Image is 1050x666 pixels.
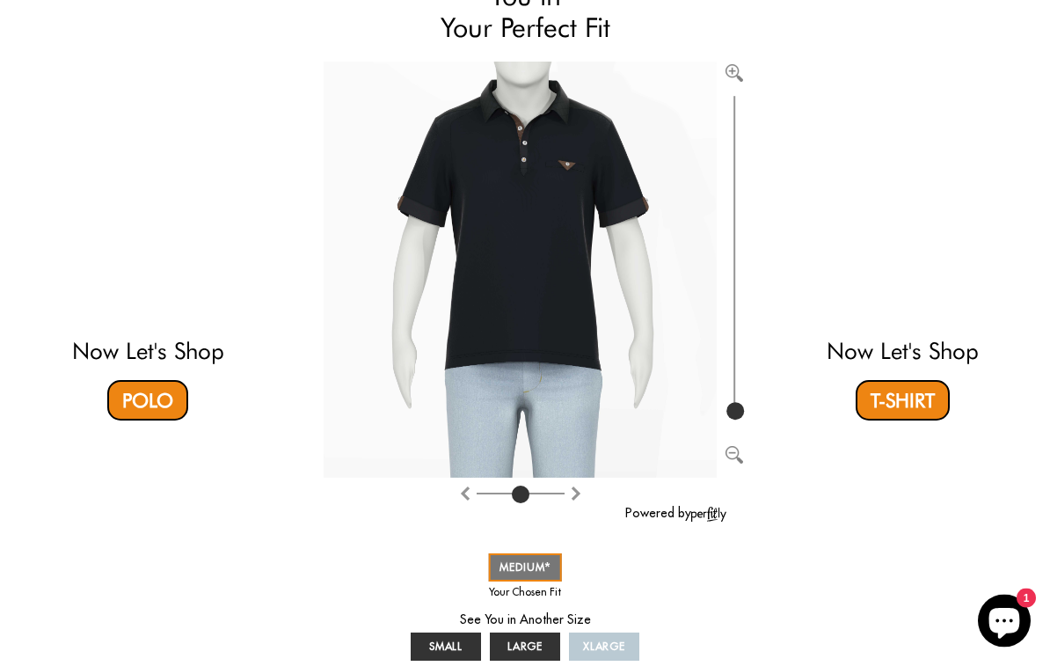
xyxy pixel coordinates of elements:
[583,640,626,654] span: XLARGE
[569,483,583,504] button: Rotate counter clockwise
[726,447,743,465] img: Zoom out
[569,487,583,501] img: Rotate counter clockwise
[973,595,1036,652] inbox-online-store-chat: Shopify online store chat
[458,483,472,504] button: Rotate clockwise
[691,508,726,523] img: perfitly-logo_73ae6c82-e2e3-4a36-81b1-9e913f6ac5a1.png
[107,381,188,421] a: Polo
[411,633,481,662] a: SMALL
[726,444,743,462] button: Zoom out
[429,640,463,654] span: SMALL
[726,65,743,83] img: Zoom in
[489,554,562,582] a: MEDIUM
[726,62,743,80] button: Zoom in
[625,506,726,522] a: Powered by
[458,487,472,501] img: Rotate clockwise
[324,62,717,479] img: Brand%2fOtero%2f10004-v2-R%2f56%2f7-M%2fAv%2f29df0c06-7dea-11ea-9f6a-0e35f21fd8c2%2fBlack%2f1%2ff...
[856,381,950,421] a: T-Shirt
[569,633,639,662] a: XLARGE
[499,561,551,575] span: MEDIUM
[72,338,224,365] a: Now Let's Shop
[507,640,543,654] span: LARGE
[827,338,979,365] a: Now Let's Shop
[490,633,560,662] a: LARGE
